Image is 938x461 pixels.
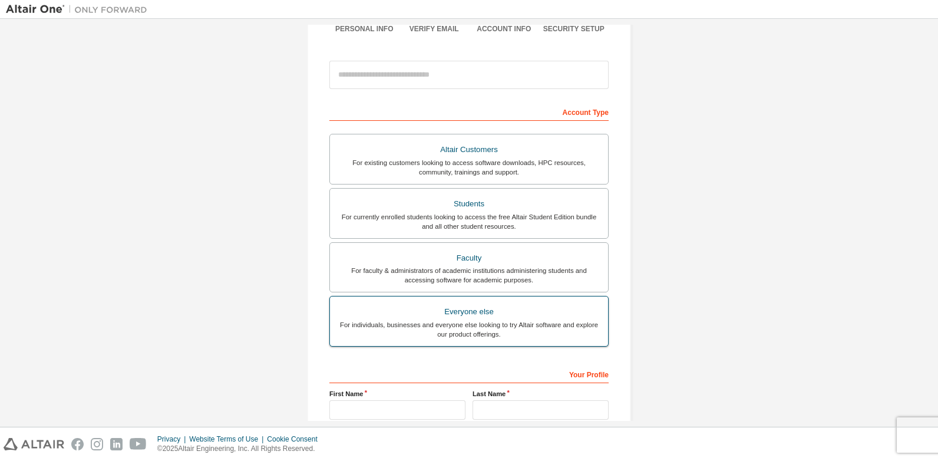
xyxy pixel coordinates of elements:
div: For currently enrolled students looking to access the free Altair Student Edition bundle and all ... [337,212,601,231]
img: linkedin.svg [110,438,123,450]
div: Everyone else [337,304,601,320]
img: altair_logo.svg [4,438,64,450]
img: youtube.svg [130,438,147,450]
div: Altair Customers [337,141,601,158]
div: Faculty [337,250,601,266]
p: © 2025 Altair Engineering, Inc. All Rights Reserved. [157,444,325,454]
div: Students [337,196,601,212]
label: First Name [329,389,465,399]
div: Security Setup [539,24,609,34]
div: Account Info [469,24,539,34]
img: instagram.svg [91,438,103,450]
div: For individuals, businesses and everyone else looking to try Altair software and explore our prod... [337,320,601,339]
div: Account Type [329,102,609,121]
img: facebook.svg [71,438,84,450]
div: For existing customers looking to access software downloads, HPC resources, community, trainings ... [337,158,601,177]
label: Last Name [473,389,609,399]
div: Verify Email [399,24,470,34]
img: Altair One [6,4,153,15]
div: Your Profile [329,364,609,383]
div: For faculty & administrators of academic institutions administering students and accessing softwa... [337,266,601,285]
div: Privacy [157,434,189,444]
div: Cookie Consent [267,434,324,444]
div: Website Terms of Use [189,434,267,444]
div: Personal Info [329,24,399,34]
